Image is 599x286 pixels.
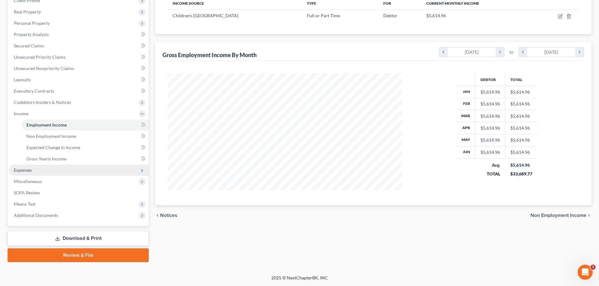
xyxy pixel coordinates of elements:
span: Secured Claims [14,43,44,48]
a: Secured Claims [9,40,149,51]
span: Expected Change in Income [26,145,80,150]
a: Property Analysis [9,29,149,40]
span: Expenses [14,167,32,173]
iframe: Intercom live chat [578,265,593,280]
span: Property Analysis [14,32,49,37]
a: Expected Change in Income [21,142,149,153]
div: $5,614.96 [480,113,500,119]
div: $5,614.96 [480,137,500,143]
div: [DATE] [527,47,575,57]
span: Means Test [14,201,36,207]
th: Jun [456,146,475,158]
span: Full or Part Time [307,13,340,18]
a: Lawsuits [9,74,149,85]
i: chevron_right [496,47,504,57]
div: Avg. [480,162,500,168]
button: chevron_left Notices [155,213,177,218]
span: Personal Property [14,20,50,26]
th: Apr [456,122,475,134]
div: $5,614.96 [480,89,500,95]
div: Gross Employment Income By Month [163,51,257,59]
span: Notices [160,213,177,218]
div: [DATE] [448,47,496,57]
td: $5,614.96 [505,86,537,98]
span: Current Monthly Income [426,1,479,6]
i: chevron_left [519,47,527,57]
span: Additional Documents [14,213,58,218]
a: Employment Income [21,119,149,131]
a: Review & File [8,248,149,262]
div: $33,689.77 [510,171,532,177]
div: $5,614.96 [480,101,500,107]
span: Real Property [14,9,41,14]
div: 2025 © NextChapterBK, INC [120,275,479,286]
span: Miscellaneous [14,179,42,184]
td: $5,614.96 [505,134,537,146]
i: chevron_left [155,213,160,218]
span: Executory Contracts [14,88,54,94]
span: 3 [591,265,596,270]
button: Non Employment Income chevron_right [530,213,591,218]
span: Debtor [383,13,397,18]
th: Mar [456,110,475,122]
i: chevron_right [575,47,584,57]
td: $5,614.96 [505,146,537,158]
span: Employment Income [26,122,67,127]
td: $5,614.96 [505,122,537,134]
a: Download & Print [8,231,149,246]
a: Unsecured Priority Claims [9,51,149,63]
a: SOFA Review [9,187,149,198]
th: Total [505,73,537,86]
span: Unsecured Priority Claims [14,54,66,60]
div: $5,614.96 [480,149,500,155]
span: Unsecured Nonpriority Claims [14,66,74,71]
span: $5,614.96 [426,13,446,18]
span: Lawsuits [14,77,31,82]
th: Feb [456,98,475,110]
span: Income Source [173,1,204,6]
th: Jan [456,86,475,98]
div: $5,614.96 [480,125,500,131]
th: Debtor [475,73,505,86]
td: $5,614.96 [505,110,537,122]
i: chevron_right [586,213,591,218]
div: TOTAL [480,171,500,177]
span: to [509,49,513,55]
span: Codebtors Insiders & Notices [14,100,71,105]
a: Gross Yearly Income [21,153,149,165]
td: $5,614.96 [505,98,537,110]
span: SOFA Review [14,190,40,195]
a: Executory Contracts [9,85,149,97]
div: $5,614.96 [510,162,532,168]
a: Non Employment Income [21,131,149,142]
span: Children's [GEOGRAPHIC_DATA] [173,13,238,18]
a: Unsecured Nonpriority Claims [9,63,149,74]
span: For [383,1,391,6]
span: Non Employment Income [530,213,586,218]
th: May [456,134,475,146]
span: Type [307,1,316,6]
i: chevron_left [439,47,448,57]
span: Non Employment Income [26,133,76,139]
span: Income [14,111,28,116]
span: Gross Yearly Income [26,156,66,161]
